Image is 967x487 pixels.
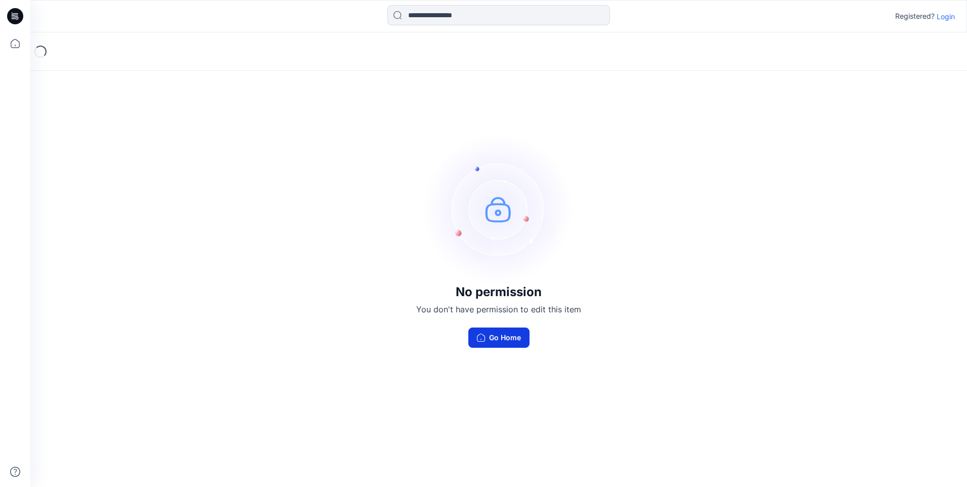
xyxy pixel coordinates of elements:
[468,328,530,348] button: Go Home
[937,11,955,22] p: Login
[895,10,935,22] p: Registered?
[423,133,575,285] img: no-perm.svg
[416,285,581,299] h3: No permission
[416,303,581,315] p: You don't have permission to edit this item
